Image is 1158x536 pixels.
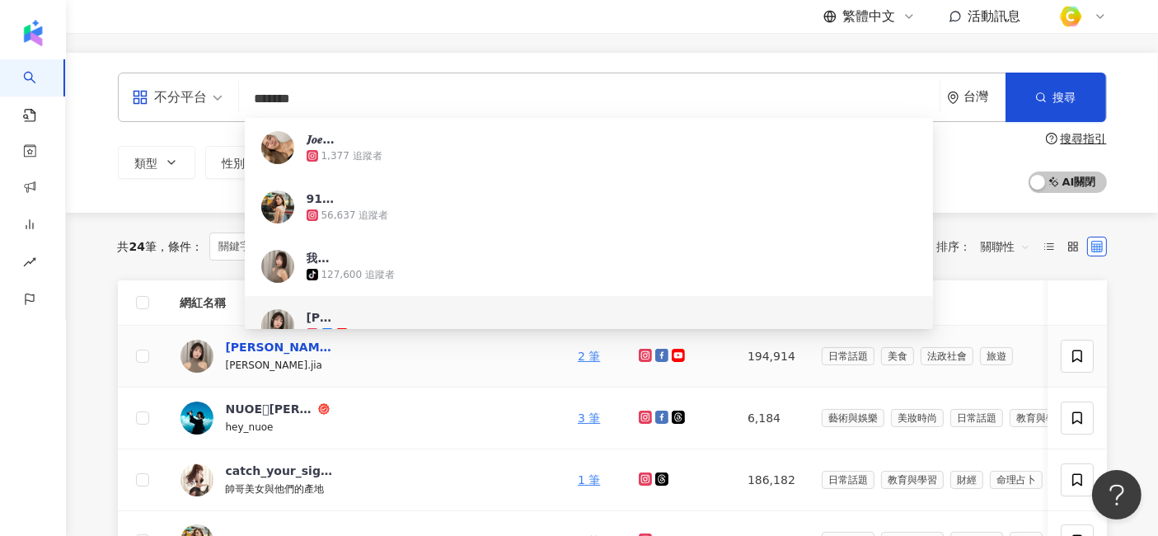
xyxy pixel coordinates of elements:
[1010,409,1072,427] span: 教育與學習
[209,233,376,261] span: 關鍵字：[PERSON_NAME]
[891,409,944,427] span: 美妝時尚
[180,340,213,373] img: KOL Avatar
[261,250,294,283] img: KOL Avatar
[307,309,337,326] div: [PERSON_NAME] [PERSON_NAME]
[180,339,552,374] a: KOL Avatar[PERSON_NAME] [PERSON_NAME][PERSON_NAME].jia
[964,90,1006,104] div: 台灣
[843,7,896,26] span: 繁體中文
[307,250,337,266] div: 我是[PERSON_NAME]
[734,388,809,449] td: 6,184
[226,463,333,479] div: catch_your_sights
[1055,1,1086,32] img: %E6%96%B9%E5%BD%A2%E7%B4%94.png
[118,146,195,179] button: 類型
[1046,133,1057,144] span: question-circle
[980,347,1013,365] span: 旅遊
[734,326,809,388] td: 194,914
[981,233,1030,260] span: 關聯性
[321,149,382,163] div: 1,377 追蹤者
[226,339,333,355] div: [PERSON_NAME] [PERSON_NAME]
[226,483,325,495] span: 帥哥美女與他們的產地
[180,463,213,496] img: KOL Avatar
[321,268,395,282] div: 127,600 追蹤者
[1053,91,1076,104] span: 搜尋
[132,89,148,106] span: appstore
[23,246,36,283] span: rise
[20,20,46,46] img: logo icon
[226,401,315,417] div: 𝗡𝗨𝗢𝗘𓀦[PERSON_NAME]
[261,131,294,164] img: KOL Avatar
[1061,132,1107,145] div: 搜尋指引
[129,240,145,253] span: 24
[947,92,959,104] span: environment
[822,471,874,489] span: 日常話題
[950,409,1003,427] span: 日常話題
[157,240,203,253] span: 條件 ：
[307,131,337,148] div: 𝑱𝒐𝒆𝒚 • 𝒔𝒐𝒎1 𝑺𝑶𝑺𝑴 瘦身现货 🥂🦅
[205,146,283,179] button: 性別
[921,347,973,365] span: 法政社會
[261,190,294,223] img: KOL Avatar
[950,471,983,489] span: 財經
[180,402,213,435] img: KOL Avatar
[578,350,600,363] a: 2 筆
[321,209,389,223] div: 56,637 追蹤者
[226,421,274,433] span: hey_nuoe
[307,190,337,207] div: 91Joey[PERSON_NAME]
[937,233,1039,260] div: 排序：
[1006,73,1106,122] button: 搜尋
[135,157,158,170] span: 類型
[180,463,552,497] a: KOL Avatarcatch_your_sights帥哥美女與他們的產地
[132,84,208,110] div: 不分平台
[734,449,809,511] td: 186,182
[223,157,246,170] span: 性別
[23,59,56,124] a: search
[990,471,1043,489] span: 命理占卜
[118,240,157,253] div: 共 筆
[578,411,600,425] a: 3 筆
[822,347,874,365] span: 日常話題
[1092,470,1142,520] iframe: Help Scout Beacon - Open
[881,471,944,489] span: 教育與學習
[578,473,600,487] a: 1 筆
[167,280,565,326] th: 網紅名稱
[968,8,1021,24] span: 活動訊息
[351,327,424,341] div: 194,914 追蹤者
[822,409,884,427] span: 藝術與娛樂
[226,360,323,371] span: [PERSON_NAME].jia
[881,347,914,365] span: 美食
[180,401,552,435] a: KOL Avatar𝗡𝗨𝗢𝗘𓀦[PERSON_NAME]hey_nuoe
[261,309,294,342] img: KOL Avatar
